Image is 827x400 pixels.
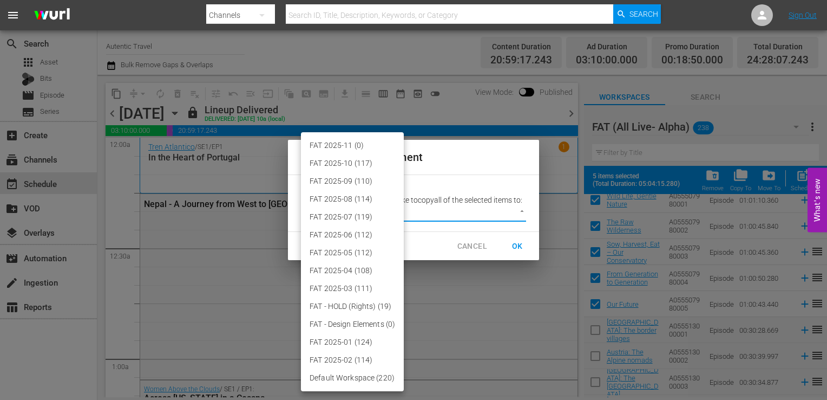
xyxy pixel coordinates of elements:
[301,244,404,262] li: FAT 2025-05 (112)
[301,298,404,315] li: FAT - HOLD (Rights) (19)
[301,369,404,387] li: Default Workspace (220)
[629,4,658,24] span: Search
[6,9,19,22] span: menu
[301,154,404,172] li: FAT 2025-10 (117)
[301,315,404,333] li: FAT - Design Elements (0)
[301,190,404,208] li: FAT 2025-08 (114)
[301,172,404,190] li: FAT 2025-09 (110)
[301,280,404,298] li: FAT 2025-03 (111)
[26,3,78,28] img: ans4CAIJ8jUAAAAAAAAAAAAAAAAAAAAAAAAgQb4GAAAAAAAAAAAAAAAAAAAAAAAAJMjXAAAAAAAAAAAAAAAAAAAAAAAAgAT5G...
[301,262,404,280] li: FAT 2025-04 (108)
[301,351,404,369] li: FAT 2025-02 (114)
[301,226,404,244] li: FAT 2025-06 (112)
[301,208,404,226] li: FAT 2025-07 (119)
[789,11,817,20] a: Sign Out
[301,137,404,154] li: FAT 2025-11 (0)
[301,333,404,351] li: FAT 2025-01 (124)
[808,168,827,233] button: Open Feedback Widget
